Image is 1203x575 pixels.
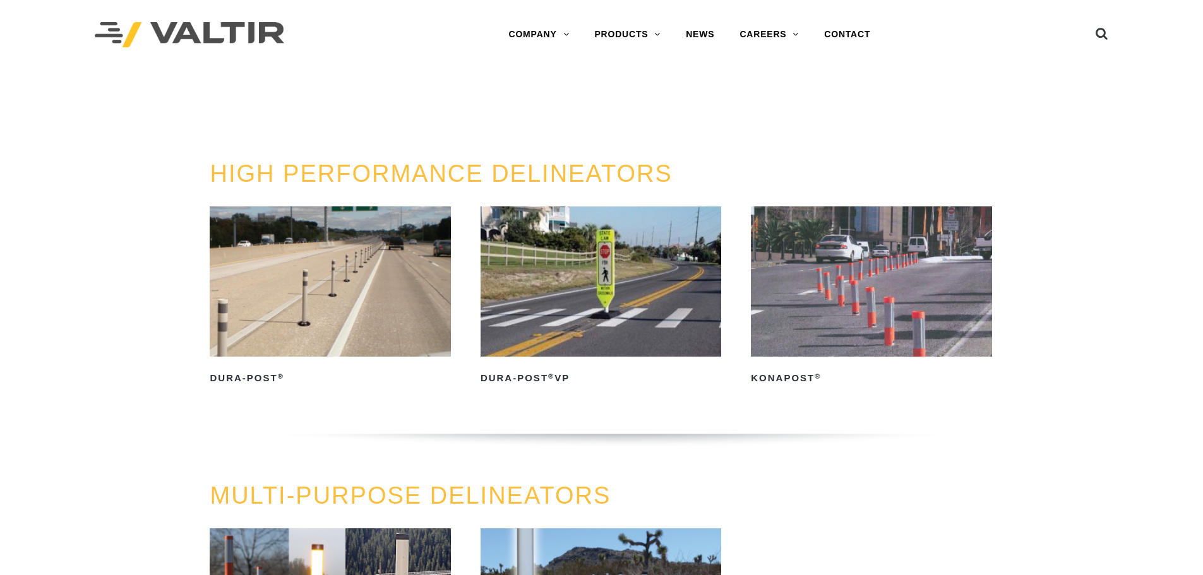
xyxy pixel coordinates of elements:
[481,368,721,388] h2: Dura-Post VP
[210,482,611,509] a: MULTI-PURPOSE DELINEATORS
[751,206,991,388] a: KonaPost®
[210,160,672,187] a: HIGH PERFORMANCE DELINEATORS
[727,22,811,47] a: CAREERS
[278,372,284,380] sup: ®
[496,22,582,47] a: COMPANY
[210,206,450,388] a: Dura-Post®
[815,372,821,380] sup: ®
[582,22,673,47] a: PRODUCTS
[481,206,721,388] a: Dura-Post®VP
[673,22,727,47] a: NEWS
[95,22,284,48] img: Valtir
[548,372,554,380] sup: ®
[811,22,883,47] a: CONTACT
[751,368,991,388] h2: KonaPost
[210,368,450,388] h2: Dura-Post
